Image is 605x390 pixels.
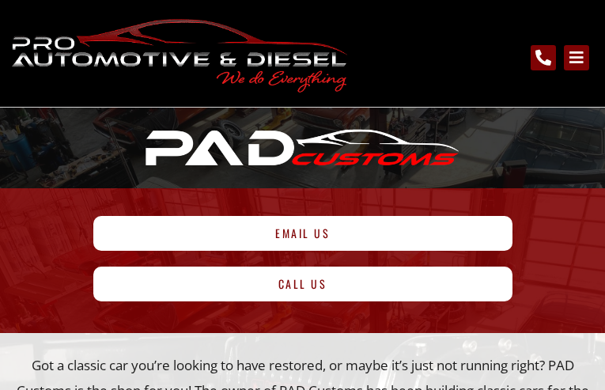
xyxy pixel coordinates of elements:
[4,16,392,95] a: pro automotive and diesel home page
[93,216,512,251] a: Email Us
[4,16,354,95] img: Logo for "Pro Automotive & Diesel" with a red outline of a car above the text and the slogan "We ...
[275,228,330,239] span: Email Us
[93,267,512,301] a: Call Us
[141,121,465,175] img: PAD CUSTOMS logo with stylized white text, a red "CUSTOMS," and the outline of a car above the le...
[531,45,556,70] a: call the shop
[564,45,589,70] a: main navigation menu
[278,278,327,290] span: Call Us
